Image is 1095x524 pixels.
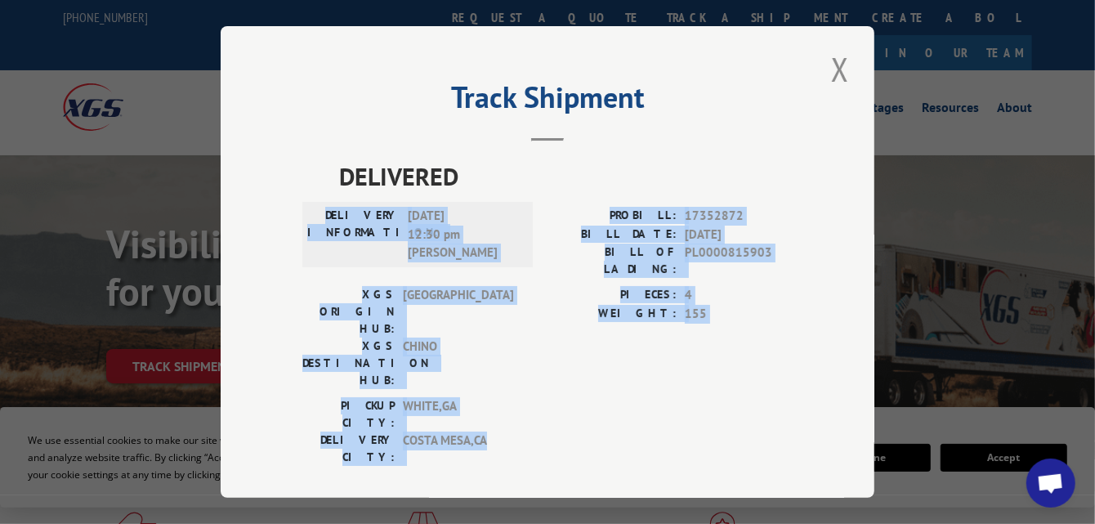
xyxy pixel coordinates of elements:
[403,338,513,389] span: CHINO
[403,397,513,432] span: WHITE , GA
[403,432,513,466] span: COSTA MESA , CA
[307,207,400,262] label: DELIVERY INFORMATION:
[685,226,793,244] span: [DATE]
[302,338,395,389] label: XGS DESTINATION HUB:
[302,86,793,117] h2: Track Shipment
[547,244,677,278] label: BILL OF LADING:
[547,305,677,324] label: WEIGHT:
[302,397,395,432] label: PICKUP CITY:
[685,207,793,226] span: 17352872
[1026,459,1075,508] a: Open chat
[408,207,518,262] span: [DATE] 12:30 pm [PERSON_NAME]
[685,244,793,278] span: PL0000815903
[826,47,854,92] button: Close modal
[339,158,793,195] span: DELIVERED
[547,226,677,244] label: BILL DATE:
[685,286,793,305] span: 4
[403,286,513,338] span: [GEOGRAPHIC_DATA]
[302,286,395,338] label: XGS ORIGIN HUB:
[547,207,677,226] label: PROBILL:
[685,305,793,324] span: 155
[547,286,677,305] label: PIECES:
[302,432,395,466] label: DELIVERY CITY:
